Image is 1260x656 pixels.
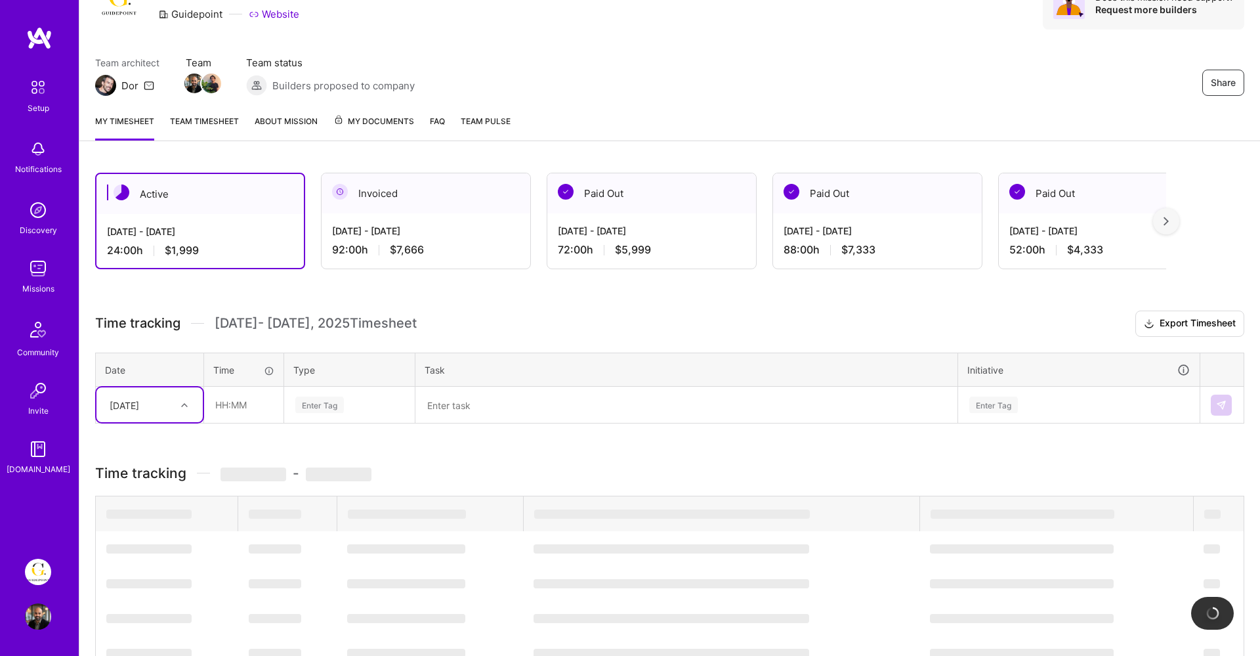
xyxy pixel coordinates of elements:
[184,74,204,93] img: Team Member Avatar
[1164,217,1169,226] img: right
[249,510,301,519] span: ‌
[347,544,465,554] span: ‌
[558,184,574,200] img: Paid Out
[22,559,54,585] a: Guidepoint: Client Platform
[558,224,745,238] div: [DATE] - [DATE]
[534,544,809,554] span: ‌
[186,56,220,70] span: Team
[1202,70,1244,96] button: Share
[95,114,154,141] a: My timesheet
[26,26,52,50] img: logo
[106,614,192,623] span: ‌
[1144,317,1154,331] i: icon Download
[333,114,414,141] a: My Documents
[534,510,810,519] span: ‌
[415,353,958,387] th: Task
[930,614,1114,623] span: ‌
[158,9,169,20] i: icon CompanyGray
[25,436,51,462] img: guide book
[158,7,222,21] div: Guidepoint
[25,378,51,404] img: Invite
[784,184,799,200] img: Paid Out
[347,614,465,623] span: ‌
[203,72,220,95] a: Team Member Avatar
[220,468,286,481] span: ‌
[249,614,301,623] span: ‌
[215,315,417,332] span: [DATE] - [DATE] , 2025 Timesheet
[1204,605,1221,622] img: loading
[534,579,809,588] span: ‌
[615,243,651,257] span: $5,999
[295,395,344,415] div: Enter Tag
[461,116,511,126] span: Team Pulse
[347,579,465,588] span: ‌
[930,544,1114,554] span: ‌
[121,79,138,93] div: Dor
[348,510,466,519] span: ‌
[390,243,424,257] span: $7,666
[773,173,982,213] div: Paid Out
[201,74,221,93] img: Team Member Avatar
[430,114,445,141] a: FAQ
[114,185,129,200] img: Active
[20,223,57,237] div: Discovery
[170,114,239,141] a: Team timesheet
[284,353,415,387] th: Type
[784,243,971,257] div: 88:00 h
[96,174,304,214] div: Active
[106,510,192,519] span: ‌
[246,56,415,70] span: Team status
[144,80,154,91] i: icon Mail
[165,244,199,257] span: $1,999
[1204,579,1220,588] span: ‌
[1067,243,1103,257] span: $4,333
[95,465,1244,481] h3: Time tracking
[930,579,1114,588] span: ‌
[22,282,54,295] div: Missions
[1211,76,1236,89] span: Share
[332,184,348,200] img: Invoiced
[25,255,51,282] img: teamwork
[255,114,318,141] a: About Mission
[1204,510,1221,519] span: ‌
[272,79,415,93] span: Builders proposed to company
[249,7,299,21] a: Website
[96,353,204,387] th: Date
[322,173,530,213] div: Invoiced
[25,136,51,162] img: bell
[22,603,54,630] a: User Avatar
[1204,544,1220,554] span: ‌
[95,315,180,332] span: Time tracking
[28,404,49,418] div: Invite
[1135,311,1244,337] button: Export Timesheet
[332,224,520,238] div: [DATE] - [DATE]
[15,162,62,176] div: Notifications
[249,579,301,588] span: ‌
[784,224,971,238] div: [DATE] - [DATE]
[461,114,511,141] a: Team Pulse
[306,468,371,481] span: ‌
[999,173,1207,213] div: Paid Out
[95,56,159,70] span: Team architect
[25,197,51,223] img: discovery
[558,243,745,257] div: 72:00 h
[332,243,520,257] div: 92:00 h
[1009,243,1197,257] div: 52:00 h
[249,544,301,554] span: ‌
[22,314,54,345] img: Community
[213,363,274,377] div: Time
[1009,224,1197,238] div: [DATE] - [DATE]
[186,72,203,95] a: Team Member Avatar
[25,559,51,585] img: Guidepoint: Client Platform
[17,345,59,359] div: Community
[25,603,51,630] img: User Avatar
[1095,3,1234,16] div: Request more builders
[106,579,192,588] span: ‌
[110,398,139,412] div: [DATE]
[547,173,756,213] div: Paid Out
[7,462,70,476] div: [DOMAIN_NAME]
[107,225,293,238] div: [DATE] - [DATE]
[931,510,1114,519] span: ‌
[24,74,52,101] img: setup
[534,614,809,623] span: ‌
